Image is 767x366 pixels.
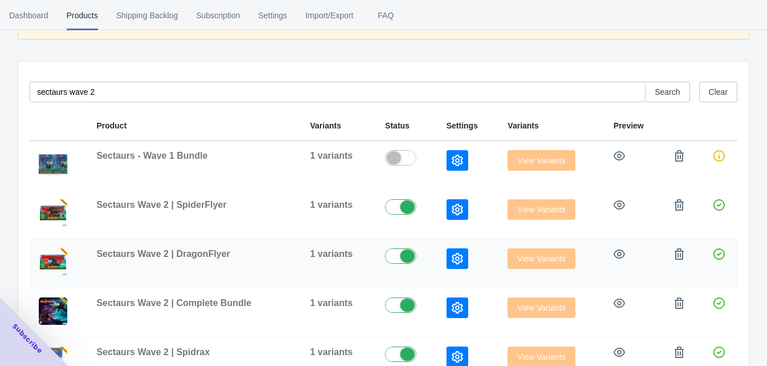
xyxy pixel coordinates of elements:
span: Clear [709,87,728,96]
span: Search [655,87,680,96]
span: 1 variants [310,347,353,357]
span: Status [385,121,409,130]
span: Shipping Backlog [116,1,178,30]
span: 1 variants [310,298,353,308]
button: Clear [699,82,737,102]
span: Settings [258,1,287,30]
span: Variants [508,121,538,130]
span: Subscription [196,1,240,30]
span: 1 variants [310,249,353,259]
span: FAQ [372,1,400,30]
span: Sectaurs Wave 2 | DragonFlyer [96,249,230,259]
img: SectaursBundleImage.png [39,150,67,178]
span: Preview [614,121,644,130]
button: Search [645,82,689,102]
span: Products [67,1,98,30]
span: Dashboard [9,1,48,30]
span: 1 variants [310,200,353,210]
span: Sectaurs Wave 2 | Spidrax [96,347,210,357]
input: Search products in pre-order list [30,82,646,102]
img: SEC_SpiderFlyer_Packaging_1x1wpresalecorner.png [39,199,67,227]
span: Import/Export [306,1,354,30]
span: 1 variants [310,151,353,160]
span: Subscribe [10,321,44,356]
span: Sectaurs Wave 2 | Complete Bundle [96,298,251,308]
img: SEC_DragonFlyer_Packaging_1x1wpresalecorner.png [39,248,67,276]
span: Variants [310,121,341,130]
span: Product [96,121,127,130]
span: Sectaurs Wave 2 | SpiderFlyer [96,200,226,210]
span: Sectaurs - Wave 1 Bundle [96,151,208,160]
span: Settings [447,121,478,130]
